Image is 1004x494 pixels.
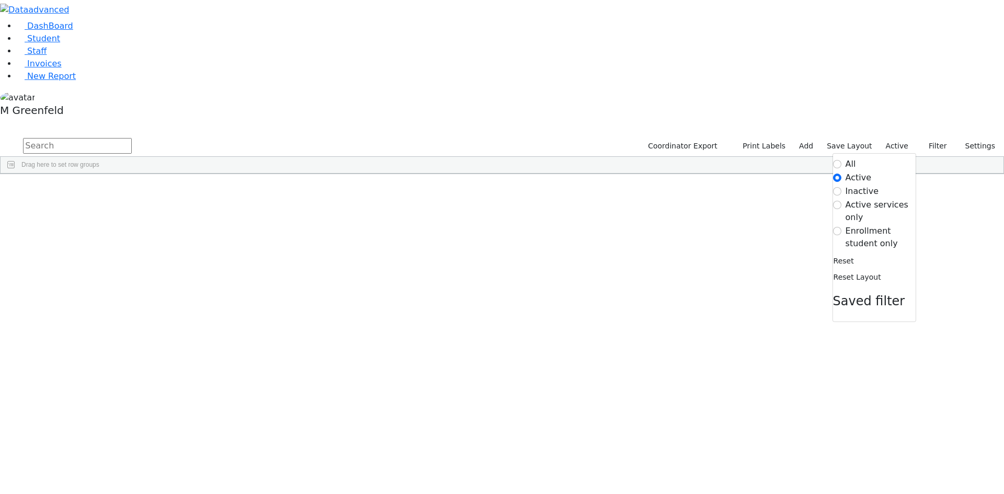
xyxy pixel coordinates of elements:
[846,158,856,170] label: All
[881,138,913,154] label: Active
[846,199,916,224] label: Active services only
[17,71,76,81] a: New Report
[17,33,60,43] a: Student
[17,59,62,68] a: Invoices
[846,171,872,184] label: Active
[641,138,722,154] button: Coordinator Export
[27,33,60,43] span: Student
[846,225,916,250] label: Enrollment student only
[21,161,99,168] span: Drag here to set row groups
[833,294,905,308] span: Saved filter
[846,185,879,198] label: Inactive
[833,253,854,269] button: Reset
[23,138,132,154] input: Search
[17,46,47,56] a: Staff
[833,174,841,182] input: Active
[833,227,841,235] input: Enrollment student only
[27,71,76,81] span: New Report
[27,46,47,56] span: Staff
[915,138,952,154] button: Filter
[833,269,882,285] button: Reset Layout
[794,138,818,154] a: Add
[27,59,62,68] span: Invoices
[952,138,1000,154] button: Settings
[833,201,841,209] input: Active services only
[833,187,841,196] input: Inactive
[822,138,876,154] button: Save Layout
[833,160,841,168] input: All
[27,21,73,31] span: DashBoard
[17,21,73,31] a: DashBoard
[832,153,916,322] div: Settings
[731,138,790,154] button: Print Labels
